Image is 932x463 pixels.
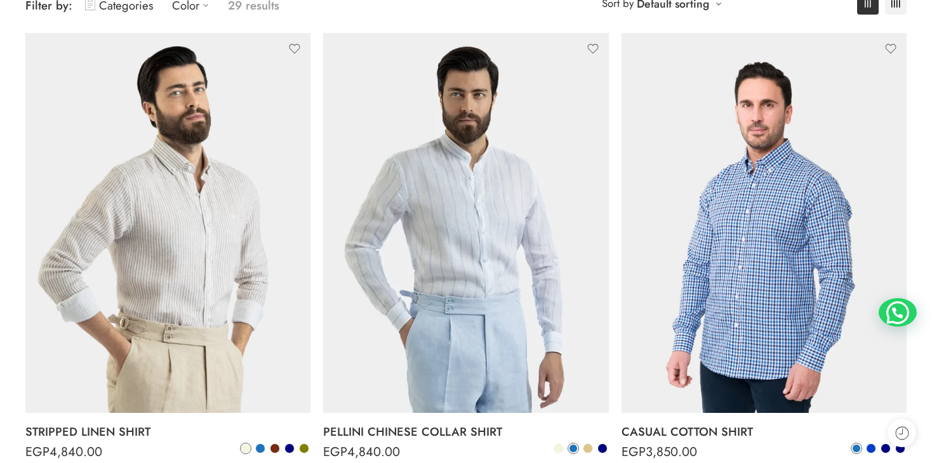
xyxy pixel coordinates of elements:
[25,443,50,461] span: EGP
[865,443,877,454] a: Blue Gitane
[323,419,608,445] a: PELLINI CHINESE COLLAR SHIRT
[25,443,102,461] bdi: 4,840.00
[880,443,891,454] a: Dark Blue
[298,443,310,454] a: Olive
[323,443,347,461] span: EGP
[597,443,608,454] a: Navy
[895,443,906,454] a: Navy
[323,443,400,461] bdi: 4,840.00
[269,443,281,454] a: Brown
[255,443,266,454] a: Blue
[284,443,295,454] a: Navy
[240,443,251,454] a: Beige
[553,443,564,454] a: Beige
[582,443,594,454] a: Light Brown
[568,443,579,454] a: Blue
[851,443,862,454] a: Blue
[622,443,646,461] span: EGP
[622,419,907,445] a: CASUAL COTTON SHIRT
[25,419,310,445] a: STRIPPED LINEN SHIRT
[622,443,697,461] bdi: 3,850.00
